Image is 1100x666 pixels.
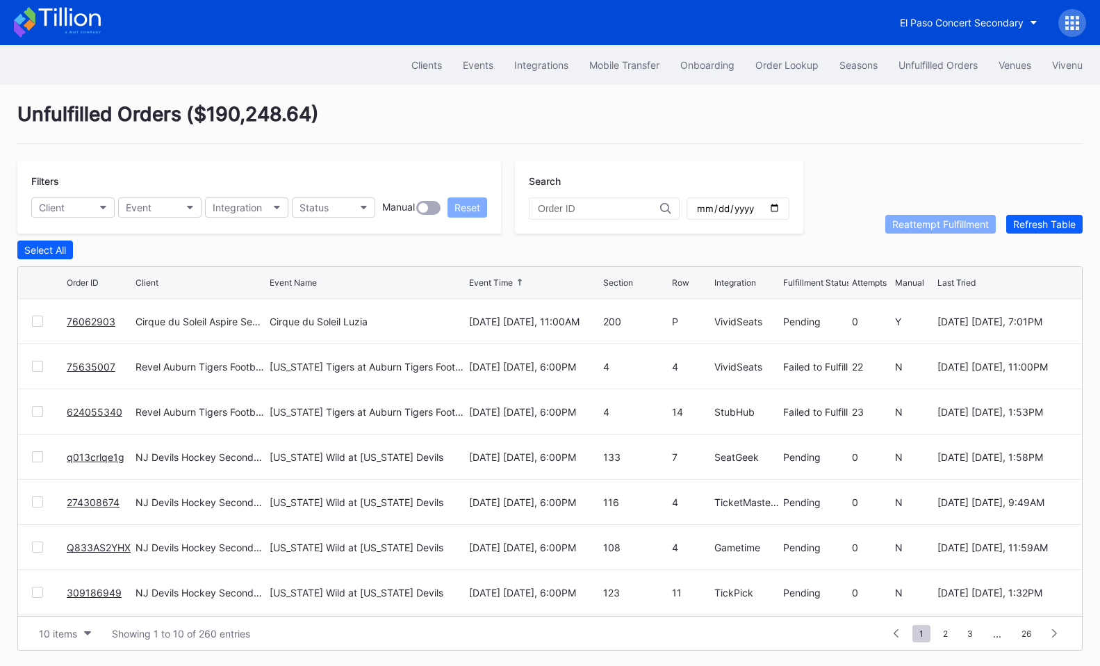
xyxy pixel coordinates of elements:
[1015,625,1038,642] span: 26
[126,202,151,213] div: Event
[136,277,158,288] div: Client
[672,587,711,599] div: 11
[898,59,978,71] div: Unfulfilled Orders
[937,277,976,288] div: Last Tried
[603,587,668,599] div: 123
[892,218,989,230] div: Reattempt Fulfillment
[589,59,659,71] div: Mobile Transfer
[672,361,711,373] div: 4
[895,316,934,327] div: Y
[452,52,504,78] button: Events
[672,406,711,418] div: 14
[401,52,452,78] button: Clients
[469,406,600,418] div: [DATE] [DATE], 6:00PM
[895,361,934,373] div: N
[514,59,568,71] div: Integrations
[672,316,711,327] div: P
[714,361,780,373] div: VividSeats
[292,197,375,218] button: Status
[67,587,122,599] a: 309186949
[448,197,487,218] button: Reset
[895,496,934,508] div: N
[852,451,891,463] div: 0
[67,542,131,553] a: Q833AS2YHX
[67,406,122,418] a: 624055340
[937,587,1068,599] div: [DATE] [DATE], 1:32PM
[852,496,891,508] div: 0
[937,496,1068,508] div: [DATE] [DATE], 9:49AM
[270,406,466,418] div: [US_STATE] Tigers at Auburn Tigers Football
[603,277,633,288] div: Section
[829,52,888,78] a: Seasons
[783,587,848,599] div: Pending
[983,628,1012,640] div: ...
[469,277,513,288] div: Event Time
[270,277,317,288] div: Event Name
[895,277,924,288] div: Manual
[411,59,442,71] div: Clients
[136,451,266,463] div: NJ Devils Hockey Secondary
[17,241,73,259] button: Select All
[745,52,829,78] button: Order Lookup
[783,451,848,463] div: Pending
[714,277,756,288] div: Integration
[670,52,745,78] button: Onboarding
[469,316,600,327] div: [DATE] [DATE], 11:00AM
[852,587,891,599] div: 0
[67,277,99,288] div: Order ID
[895,451,934,463] div: N
[672,451,711,463] div: 7
[937,451,1068,463] div: [DATE] [DATE], 1:58PM
[270,451,443,463] div: [US_STATE] Wild at [US_STATE] Devils
[382,201,415,215] div: Manual
[714,542,780,553] div: Gametime
[603,496,668,508] div: 116
[783,542,848,553] div: Pending
[136,361,266,373] div: Revel Auburn Tigers Football Secondary
[672,277,689,288] div: Row
[31,197,115,218] button: Client
[603,406,668,418] div: 4
[680,59,734,71] div: Onboarding
[31,175,487,187] div: Filters
[852,406,891,418] div: 23
[936,625,955,642] span: 2
[469,496,600,508] div: [DATE] [DATE], 6:00PM
[504,52,579,78] button: Integrations
[603,542,668,553] div: 108
[136,496,266,508] div: NJ Devils Hockey Secondary
[39,202,65,213] div: Client
[270,542,443,553] div: [US_STATE] Wild at [US_STATE] Devils
[538,203,660,214] input: Order ID
[839,59,878,71] div: Seasons
[889,10,1048,35] button: El Paso Concert Secondary
[900,17,1024,29] div: El Paso Concert Secondary
[714,406,780,418] div: StubHub
[299,202,329,213] div: Status
[136,406,266,418] div: Revel Auburn Tigers Football Secondary
[714,496,780,508] div: TicketMasterResale
[783,406,848,418] div: Failed to Fulfill
[579,52,670,78] button: Mobile Transfer
[895,542,934,553] div: N
[1042,52,1093,78] button: Vivenu
[67,496,120,508] a: 274308674
[270,361,466,373] div: [US_STATE] Tigers at Auburn Tigers Football
[783,316,848,327] div: Pending
[714,316,780,327] div: VividSeats
[39,628,77,640] div: 10 items
[672,496,711,508] div: 4
[937,316,1068,327] div: [DATE] [DATE], 7:01PM
[67,316,115,327] a: 76062903
[136,587,266,599] div: NJ Devils Hockey Secondary
[469,361,600,373] div: [DATE] [DATE], 6:00PM
[714,587,780,599] div: TickPick
[24,244,66,256] div: Select All
[937,542,1068,553] div: [DATE] [DATE], 11:59AM
[988,52,1042,78] button: Venues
